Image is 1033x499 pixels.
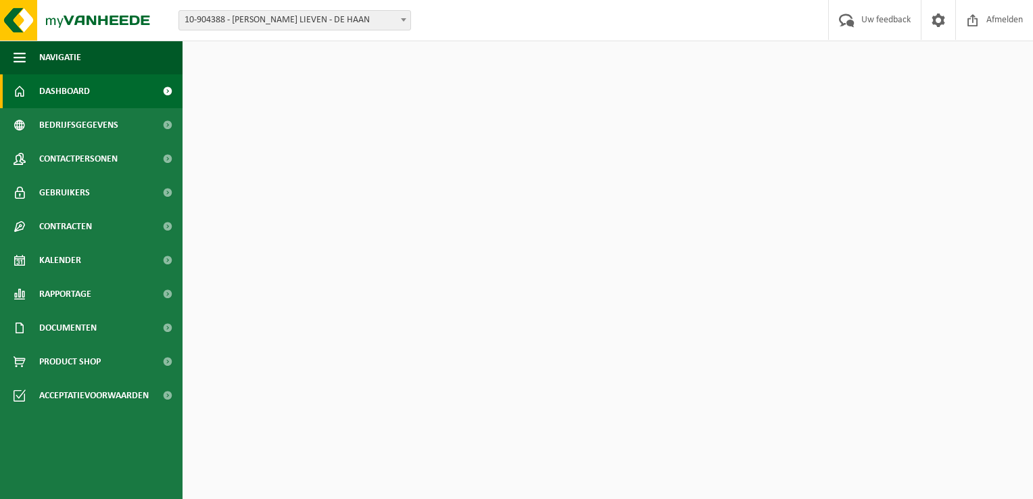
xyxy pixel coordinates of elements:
span: Acceptatievoorwaarden [39,379,149,412]
span: Contactpersonen [39,142,118,176]
span: Bedrijfsgegevens [39,108,118,142]
span: Rapportage [39,277,91,311]
span: Contracten [39,210,92,243]
span: Gebruikers [39,176,90,210]
span: Product Shop [39,345,101,379]
span: 10-904388 - CASANOVA - ELEWAUT LIEVEN - DE HAAN [178,10,411,30]
span: Documenten [39,311,97,345]
span: Navigatie [39,41,81,74]
span: 10-904388 - CASANOVA - ELEWAUT LIEVEN - DE HAAN [179,11,410,30]
span: Kalender [39,243,81,277]
span: Dashboard [39,74,90,108]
